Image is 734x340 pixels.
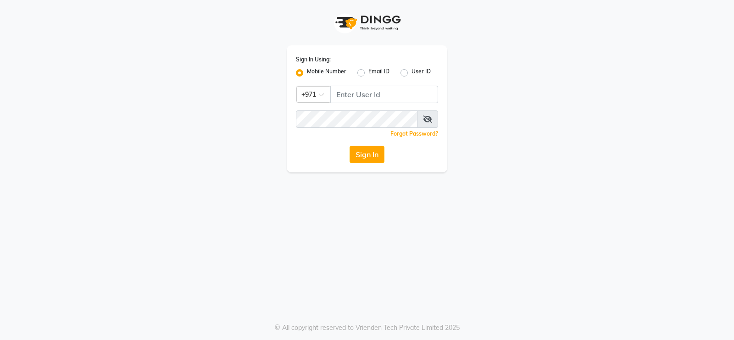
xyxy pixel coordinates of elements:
label: User ID [411,67,431,78]
button: Sign In [350,146,384,163]
label: Email ID [368,67,389,78]
img: logo1.svg [330,9,404,36]
label: Sign In Using: [296,55,331,64]
label: Mobile Number [307,67,346,78]
input: Username [296,110,417,128]
a: Forgot Password? [390,130,438,137]
input: Username [330,86,438,103]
